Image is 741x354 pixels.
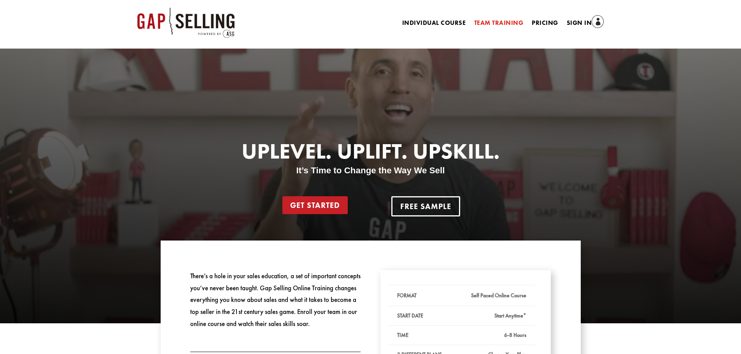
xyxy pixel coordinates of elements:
strong: START DATE [397,312,423,319]
p: There’s a hole in your sales education, a set of important concepts you’ve never been taught. Gap... [190,270,361,330]
h1: Uplevel. Uplift. Upskill. [161,140,581,166]
p: It’s Time to Change the Way We Sell [161,166,581,175]
b: TIME [397,331,408,338]
a: Sign In [567,18,604,29]
b: 6-8 Hours [504,331,526,338]
a: Individual Course [402,20,466,29]
a: Team Training [474,20,523,29]
strong: Start Anytime* [494,312,526,319]
strong: Self Paced Online Course [471,292,526,299]
a: Get Started [282,196,348,214]
a: FREE SAMPLE [391,196,460,216]
strong: FORMAT [397,292,417,299]
a: Pricing [532,20,558,29]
